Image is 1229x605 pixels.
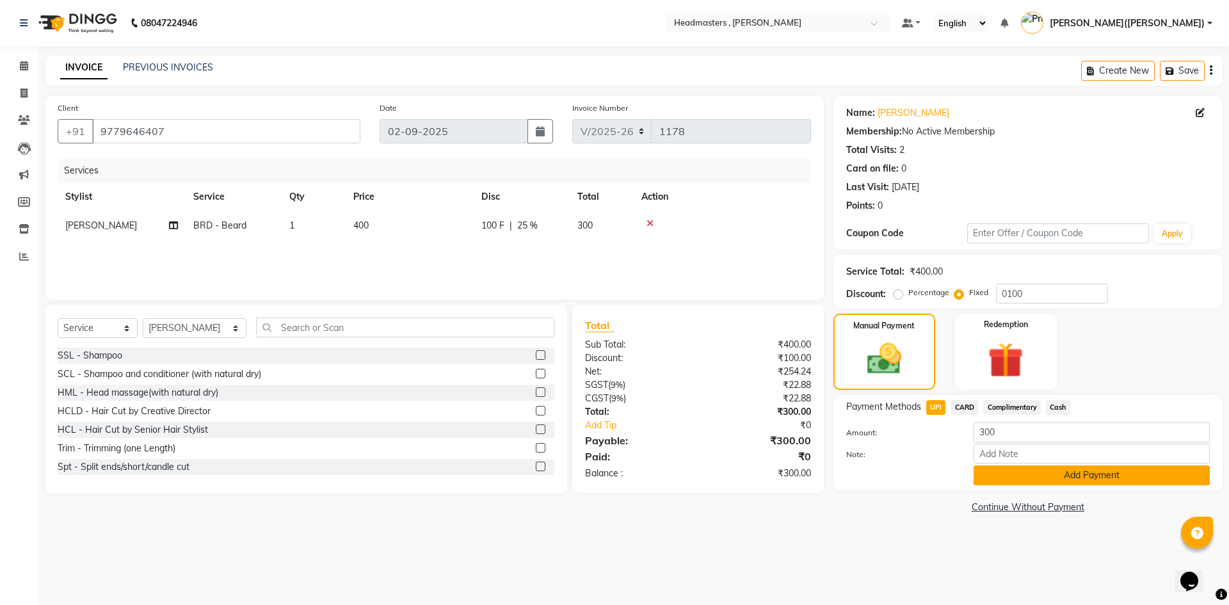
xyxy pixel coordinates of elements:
[58,367,261,381] div: SCL - Shampoo and conditioner (with natural dry)
[186,182,282,211] th: Service
[926,400,946,415] span: UPI
[984,319,1028,330] label: Redemption
[517,219,538,232] span: 25 %
[899,143,904,157] div: 2
[575,378,698,392] div: ( )
[892,181,919,194] div: [DATE]
[837,427,964,439] label: Amount:
[58,102,78,114] label: Client
[575,351,698,365] div: Discount:
[846,162,899,175] div: Card on file:
[575,392,698,405] div: ( )
[575,449,698,464] div: Paid:
[380,102,397,114] label: Date
[575,433,698,448] div: Payable:
[59,159,821,182] div: Services
[846,106,875,120] div: Name:
[969,287,988,298] label: Fixed
[967,223,1149,243] input: Enter Offer / Coupon Code
[353,220,369,231] span: 400
[846,199,875,213] div: Points:
[846,125,902,138] div: Membership:
[585,319,614,332] span: Total
[474,182,570,211] th: Disc
[1175,554,1216,592] iframe: chat widget
[910,265,943,278] div: ₹400.00
[1154,224,1191,243] button: Apply
[951,400,978,415] span: CARD
[58,460,189,474] div: Spt - Split ends/short/candle cut
[1021,12,1043,34] img: Pramod gupta(shaurya)
[878,199,883,213] div: 0
[1081,61,1155,81] button: Create New
[65,220,137,231] span: [PERSON_NAME]
[60,56,108,79] a: INVOICE
[58,182,186,211] th: Stylist
[901,162,906,175] div: 0
[698,467,820,480] div: ₹300.00
[846,265,904,278] div: Service Total:
[92,119,360,143] input: Search by Name/Mobile/Email/Code
[698,392,820,405] div: ₹22.88
[33,5,120,41] img: logo
[698,405,820,419] div: ₹300.00
[837,449,964,460] label: Note:
[1160,61,1205,81] button: Save
[853,320,915,332] label: Manual Payment
[575,467,698,480] div: Balance :
[836,501,1220,514] a: Continue Without Payment
[977,338,1034,382] img: _gift.svg
[123,61,213,73] a: PREVIOUS INVOICES
[1046,400,1070,415] span: Cash
[346,182,474,211] th: Price
[698,338,820,351] div: ₹400.00
[611,380,623,390] span: 9%
[634,182,811,211] th: Action
[575,419,718,432] a: Add Tip
[846,181,889,194] div: Last Visit:
[58,386,218,399] div: HML - Head massage(with natural dry)
[58,423,208,437] div: HCL - Hair Cut by Senior Hair Stylist
[289,220,294,231] span: 1
[974,465,1210,485] button: Add Payment
[570,182,634,211] th: Total
[846,143,897,157] div: Total Visits:
[193,220,246,231] span: BRD - Beard
[698,351,820,365] div: ₹100.00
[974,423,1210,442] input: Amount
[510,219,512,232] span: |
[58,119,93,143] button: +91
[58,349,122,362] div: SSL - Shampoo
[58,442,175,455] div: Trim - Trimming (one Length)
[585,392,609,404] span: CGST
[974,444,1210,464] input: Add Note
[983,400,1041,415] span: Complimentary
[585,379,608,391] span: SGST
[256,318,554,337] input: Search or Scan
[846,227,967,240] div: Coupon Code
[575,405,698,419] div: Total:
[577,220,593,231] span: 300
[575,365,698,378] div: Net:
[846,400,921,414] span: Payment Methods
[1050,17,1205,30] span: [PERSON_NAME]([PERSON_NAME])
[282,182,346,211] th: Qty
[575,338,698,351] div: Sub Total:
[846,287,886,301] div: Discount:
[846,125,1210,138] div: No Active Membership
[698,378,820,392] div: ₹22.88
[698,365,820,378] div: ₹254.24
[572,102,628,114] label: Invoice Number
[908,287,949,298] label: Percentage
[481,219,504,232] span: 100 F
[611,393,623,403] span: 9%
[141,5,197,41] b: 08047224946
[856,339,912,378] img: _cash.svg
[698,433,820,448] div: ₹300.00
[878,106,949,120] a: [PERSON_NAME]
[698,449,820,464] div: ₹0
[58,405,211,418] div: HCLD - Hair Cut by Creative Director
[718,419,820,432] div: ₹0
